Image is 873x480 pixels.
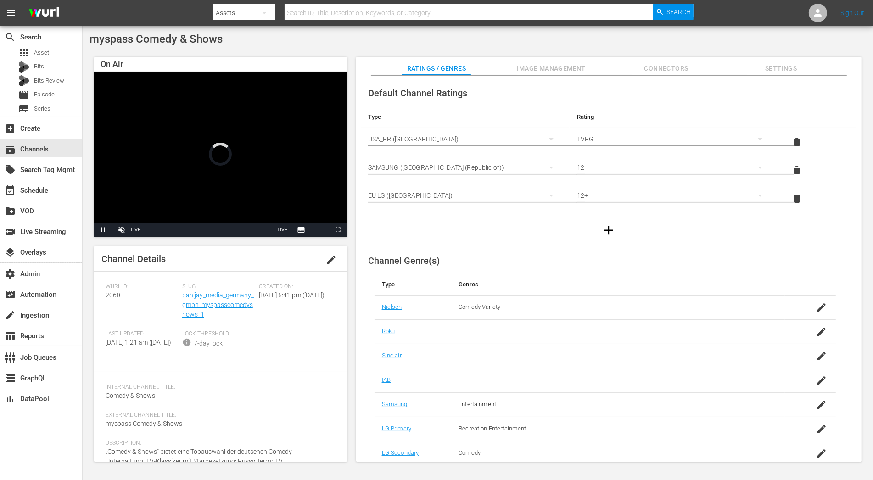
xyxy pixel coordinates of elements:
[786,188,808,210] button: delete
[5,268,16,279] span: Admin
[94,72,347,237] div: Video Player
[106,291,120,299] span: 2060
[18,47,29,58] span: Asset
[786,159,808,181] button: delete
[34,76,64,85] span: Bits Review
[361,106,570,128] th: Type
[5,123,16,134] span: Create
[368,155,562,180] div: SAMSUNG ([GEOGRAPHIC_DATA] (Republic of))
[320,249,342,271] button: edit
[577,183,771,208] div: 12+
[101,59,123,69] span: On Air
[840,9,864,17] a: Sign Out
[329,223,347,237] button: Fullscreen
[791,193,802,204] span: delete
[402,63,471,74] span: Ratings / Genres
[382,376,391,383] a: IAB
[182,291,254,318] a: banijay_media_germany_gmbh_myspasscomedyshows_1
[368,255,440,266] span: Channel Genre(s)
[5,185,16,196] span: Schedule
[382,303,402,310] a: Nielsen
[112,223,131,237] button: Unmute
[5,206,16,217] span: VOD
[653,4,694,20] button: Search
[310,223,329,237] button: Picture-in-Picture
[182,330,254,338] span: Lock Threshold:
[18,61,29,73] div: Bits
[90,33,223,45] span: myspass Comedy & Shows
[577,155,771,180] div: 12
[34,48,49,57] span: Asset
[106,420,182,427] span: myspass Comedy & Shows
[106,384,331,391] span: Internal Channel Title:
[368,183,562,208] div: EU LG ([GEOGRAPHIC_DATA])
[326,254,337,265] span: edit
[5,393,16,404] span: DataPool
[106,440,331,447] span: Description:
[577,126,771,152] div: TVPG
[5,310,16,321] span: Ingestion
[101,253,166,264] span: Channel Details
[382,401,408,407] a: Samsung
[182,338,191,347] span: info
[278,227,288,232] span: LIVE
[382,425,411,432] a: LG Primary
[382,352,402,359] a: Sinclair
[451,273,784,296] th: Genres
[34,90,55,99] span: Episode
[667,4,691,20] span: Search
[18,75,29,86] div: Bits Review
[34,62,44,71] span: Bits
[18,103,29,114] span: Series
[106,283,178,290] span: Wurl ID:
[106,330,178,338] span: Last Updated:
[5,164,16,175] span: Search Tag Mgmt
[375,273,452,296] th: Type
[292,223,310,237] button: Subtitles
[5,352,16,363] span: Job Queues
[570,106,778,128] th: Rating
[22,2,66,24] img: ans4CAIJ8jUAAAAAAAAAAAAAAAAAAAAAAAAgQb4GAAAAAAAAAAAAAAAAAAAAAAAAJMjXAAAAAAAAAAAAAAAAAAAAAAAAgAT5G...
[259,291,325,299] span: [DATE] 5:41 pm ([DATE])
[5,32,16,43] span: Search
[94,223,112,237] button: Pause
[106,448,292,474] span: „Comedy & Shows“ bietet eine Topauswahl der deutschen Comedy Unterhaltung! TV-Klassiker mit Starb...
[131,223,141,237] div: LIVE
[382,449,419,456] a: LG Secondary
[632,63,700,74] span: Connectors
[368,88,467,99] span: Default Channel Ratings
[194,339,223,348] div: 7-day lock
[5,289,16,300] span: Automation
[18,89,29,100] span: Episode
[361,106,857,213] table: simple table
[786,131,808,153] button: delete
[5,373,16,384] span: GraphQL
[5,247,16,258] span: Overlays
[791,137,802,148] span: delete
[5,330,16,341] span: Reports
[382,328,395,335] a: Roku
[5,144,16,155] span: Channels
[5,226,16,237] span: Live Streaming
[106,339,171,346] span: [DATE] 1:21 am ([DATE])
[517,63,586,74] span: Image Management
[106,412,331,419] span: External Channel Title:
[106,392,155,399] span: Comedy & Shows
[259,283,331,290] span: Created On:
[747,63,816,74] span: Settings
[274,223,292,237] button: Seek to live, currently playing live
[182,283,254,290] span: Slug:
[6,7,17,18] span: menu
[368,126,562,152] div: USA_PR ([GEOGRAPHIC_DATA])
[791,165,802,176] span: delete
[34,104,50,113] span: Series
